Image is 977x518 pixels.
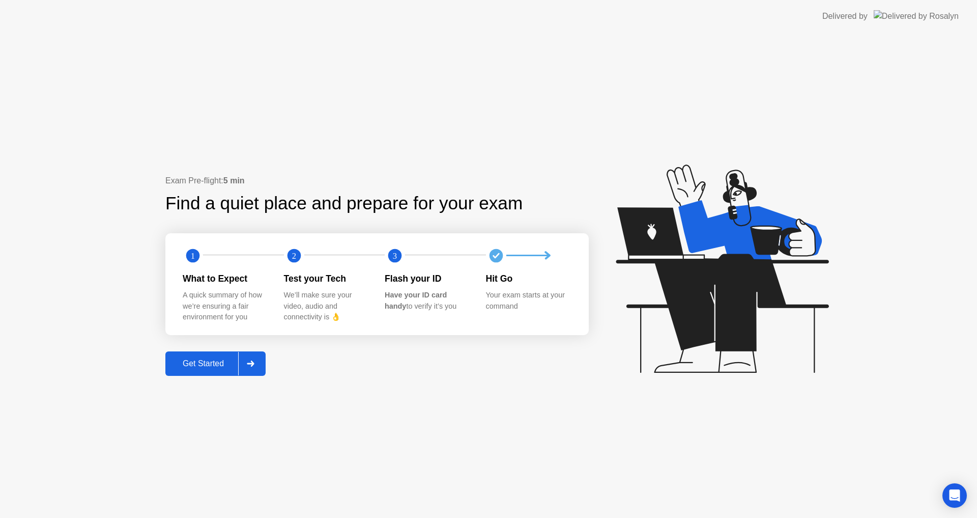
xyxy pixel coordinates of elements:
img: Delivered by Rosalyn [874,10,959,22]
div: Get Started [168,359,238,368]
div: Your exam starts at your command [486,290,571,312]
div: We’ll make sure your video, audio and connectivity is 👌 [284,290,369,323]
div: Flash your ID [385,272,470,285]
text: 1 [191,251,195,260]
text: 3 [393,251,397,260]
button: Get Started [165,351,266,376]
div: Find a quiet place and prepare for your exam [165,190,524,217]
div: to verify it’s you [385,290,470,312]
b: 5 min [223,176,245,185]
div: A quick summary of how we’re ensuring a fair environment for you [183,290,268,323]
div: Delivered by [822,10,868,22]
text: 2 [292,251,296,260]
b: Have your ID card handy [385,291,447,310]
div: Hit Go [486,272,571,285]
div: Exam Pre-flight: [165,175,589,187]
div: What to Expect [183,272,268,285]
div: Test your Tech [284,272,369,285]
div: Open Intercom Messenger [942,483,967,508]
